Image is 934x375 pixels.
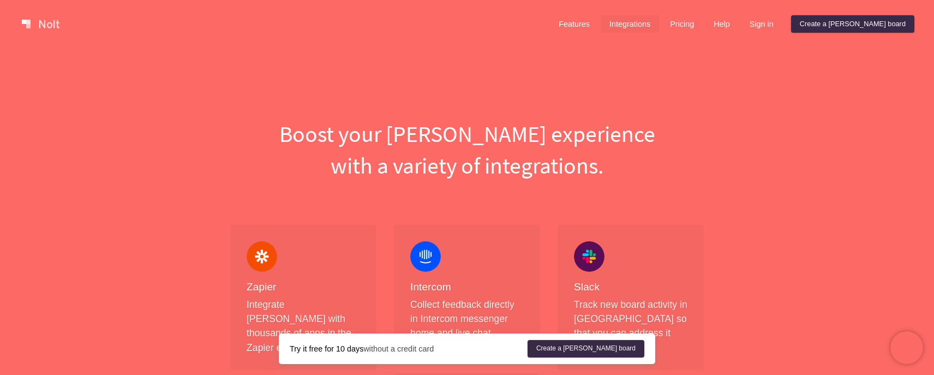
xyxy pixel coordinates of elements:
iframe: Chatra live chat [890,331,923,364]
a: Help [705,15,739,33]
a: Create a [PERSON_NAME] board [791,15,914,33]
h4: Zapier [247,281,360,294]
h4: Intercom [410,281,524,294]
div: without a credit card [290,343,528,354]
h1: Boost your [PERSON_NAME] experience with a variety of integrations. [221,118,713,181]
a: Sign in [741,15,782,33]
h4: Slack [574,281,687,294]
a: Pricing [661,15,703,33]
p: Collect feedback directly in Intercom messenger home and live chat. [410,297,524,341]
a: Integrations [601,15,659,33]
strong: Try it free for 10 days [290,344,363,353]
p: Track new board activity in [GEOGRAPHIC_DATA] so that you can address it quickly. [574,297,687,355]
p: Integrate [PERSON_NAME] with thousands of apps in the Zapier ecosystem. [247,297,360,355]
a: Features [550,15,598,33]
a: Create a [PERSON_NAME] board [528,340,644,358]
